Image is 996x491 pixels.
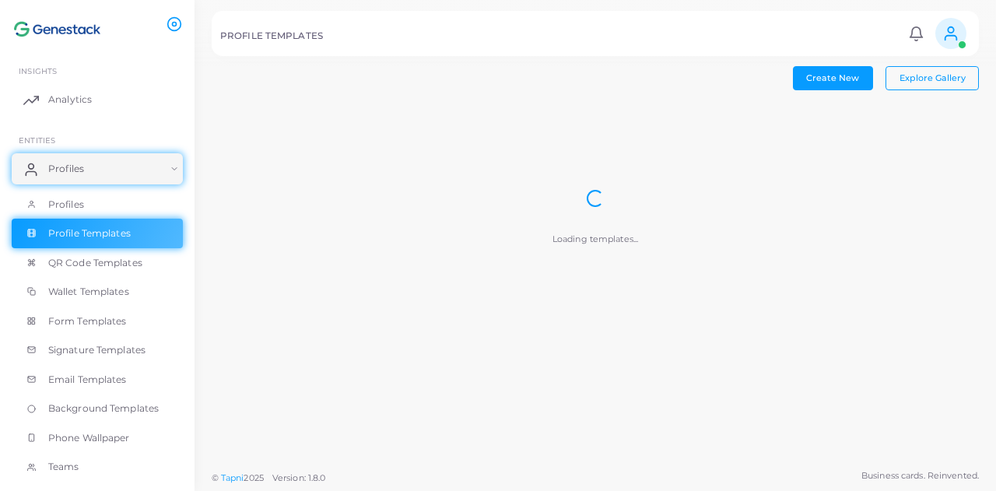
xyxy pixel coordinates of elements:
span: Profiles [48,198,84,212]
a: Profiles [12,190,183,219]
a: QR Code Templates [12,248,183,278]
span: Wallet Templates [48,285,129,299]
a: Phone Wallpaper [12,423,183,453]
span: QR Code Templates [48,256,142,270]
button: Create New [793,66,873,89]
span: Version: 1.8.0 [272,472,326,483]
span: Analytics [48,93,92,107]
a: Email Templates [12,365,183,395]
img: logo [14,15,100,44]
span: Background Templates [48,402,159,416]
a: Profiles [12,153,183,184]
span: © [212,472,325,485]
span: Form Templates [48,314,127,328]
a: Signature Templates [12,335,183,365]
span: Create New [806,72,859,83]
a: Analytics [12,84,183,115]
button: Explore Gallery [886,66,979,89]
span: ENTITIES [19,135,55,145]
span: Signature Templates [48,343,146,357]
span: Explore Gallery [900,72,966,83]
span: Profile Templates [48,226,131,240]
span: Email Templates [48,373,127,387]
a: Profile Templates [12,219,183,248]
h5: PROFILE TEMPLATES [220,30,323,41]
span: INSIGHTS [19,66,57,75]
span: Phone Wallpaper [48,431,130,445]
a: Background Templates [12,394,183,423]
span: Teams [48,460,79,474]
a: Teams [12,452,183,482]
p: Loading templates... [552,233,638,246]
a: Tapni [221,472,244,483]
span: Business cards. Reinvented. [861,469,979,482]
span: Profiles [48,162,84,176]
span: 2025 [244,472,263,485]
a: Wallet Templates [12,277,183,307]
a: Form Templates [12,307,183,336]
